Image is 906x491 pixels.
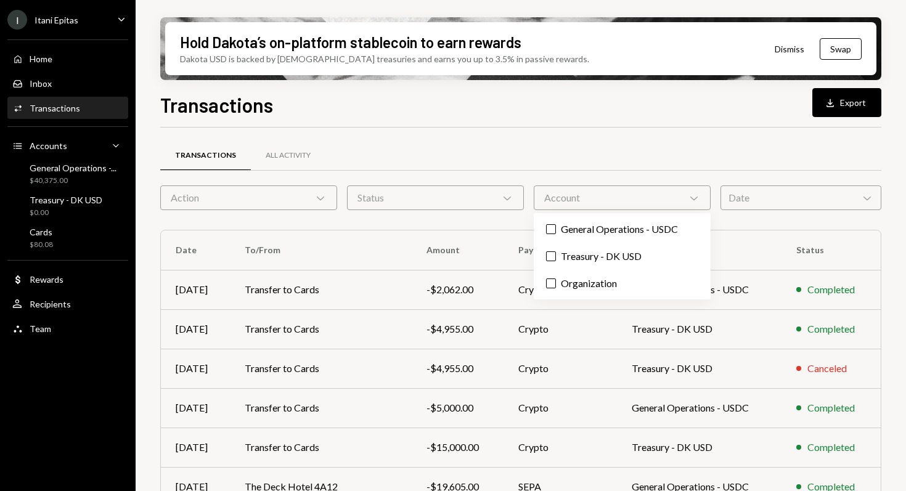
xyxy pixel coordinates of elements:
a: Team [7,317,128,339]
div: $0.00 [30,208,102,218]
div: -$15,000.00 [426,440,489,455]
div: Completed [807,400,855,415]
div: Dakota USD is backed by [DEMOGRAPHIC_DATA] treasuries and earns you up to 3.5% in passive rewards. [180,52,589,65]
a: Inbox [7,72,128,94]
button: Organization [546,278,556,288]
div: Action [160,185,337,210]
div: Itani Epitas [35,15,78,25]
div: All Activity [266,150,311,161]
a: Cards$80.08 [7,223,128,253]
div: Completed [807,322,855,336]
button: Swap [820,38,862,60]
div: I [7,10,27,30]
td: Transfer to Cards [230,428,411,467]
label: Treasury - DK USD [539,245,706,267]
a: Rewards [7,268,128,290]
td: Crypto [504,428,617,467]
div: Cards [30,227,53,237]
div: Transactions [30,103,80,113]
div: Date [720,185,881,210]
a: Transactions [160,140,251,171]
td: Treasury - DK USD [617,349,782,388]
div: Accounts [30,140,67,151]
div: [DATE] [176,282,215,297]
a: General Operations -...$40,375.00 [7,159,128,189]
td: Transfer to Cards [230,349,411,388]
div: [DATE] [176,361,215,376]
div: $40,375.00 [30,176,116,186]
a: All Activity [251,140,325,171]
div: Team [30,323,51,334]
th: Payment Method [504,230,617,270]
div: -$4,955.00 [426,322,489,336]
a: Home [7,47,128,70]
a: Accounts [7,134,128,156]
td: Crypto [504,309,617,349]
button: Dismiss [759,34,820,63]
th: Amount [412,230,504,270]
div: Home [30,54,52,64]
div: General Operations -... [30,163,116,173]
div: Recipients [30,299,71,309]
div: -$2,062.00 [426,282,489,297]
button: Treasury - DK USD [546,251,556,261]
td: Transfer to Cards [230,270,411,309]
th: Status [782,230,881,270]
div: [DATE] [176,322,215,336]
label: Organization [539,272,706,294]
td: General Operations - USDC [617,388,782,428]
td: Crypto [504,349,617,388]
div: Transactions [175,150,236,161]
div: Status [347,185,524,210]
label: General Operations - USDC [539,218,706,240]
div: [DATE] [176,400,215,415]
td: Transfer to Cards [230,309,411,349]
td: Treasury - DK USD [617,428,782,467]
div: Inbox [30,78,52,89]
a: Transactions [7,97,128,119]
div: Rewards [30,274,63,285]
td: Treasury - DK USD [617,309,782,349]
div: Completed [807,440,855,455]
div: -$5,000.00 [426,400,489,415]
div: Completed [807,282,855,297]
th: Date [161,230,230,270]
div: Hold Dakota’s on-platform stablecoin to earn rewards [180,32,521,52]
a: Treasury - DK USD$0.00 [7,191,128,221]
button: General Operations - USDC [546,224,556,234]
div: $80.08 [30,240,53,250]
td: Crypto [504,270,617,309]
div: Canceled [807,361,847,376]
div: Account [534,185,711,210]
td: Transfer to Cards [230,388,411,428]
h1: Transactions [160,92,273,117]
td: Crypto [504,388,617,428]
a: Recipients [7,293,128,315]
div: [DATE] [176,440,215,455]
button: Export [812,88,881,117]
div: -$4,955.00 [426,361,489,376]
div: Treasury - DK USD [30,195,102,205]
th: To/From [230,230,411,270]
